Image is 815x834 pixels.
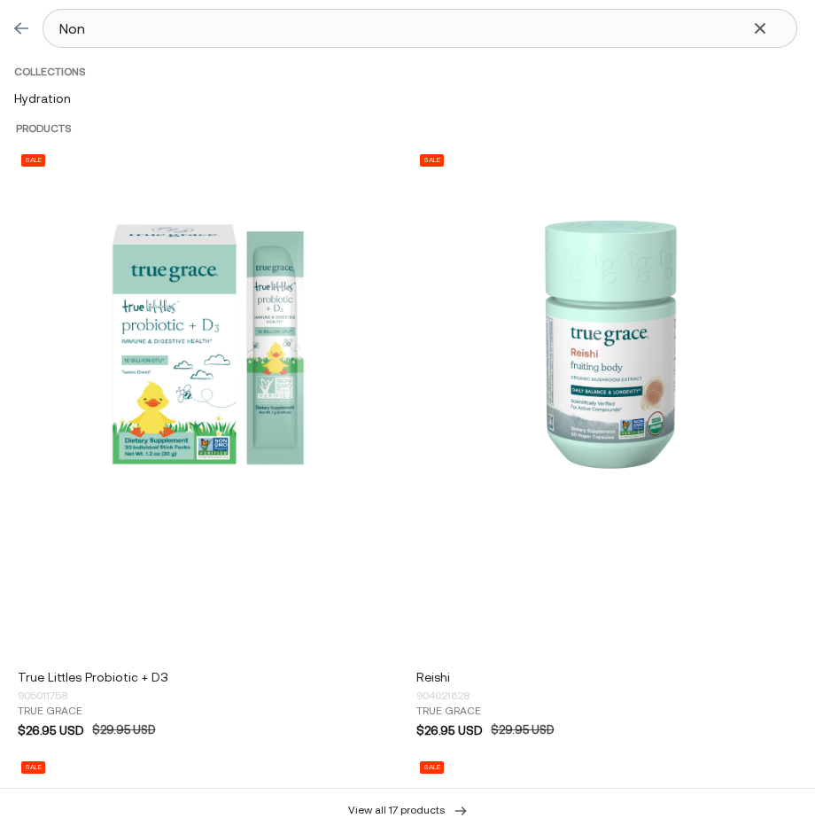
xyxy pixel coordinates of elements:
[18,705,399,719] div: True Grace
[416,687,797,705] div: 904021628
[7,122,808,142] h3: Products
[92,722,155,739] span: $29.95 USD
[7,142,407,749] li: products: True Littles Probiotic + D3
[491,722,554,739] span: $29.95 USD
[407,142,808,749] li: products: Reishi
[43,9,797,48] input: Search
[741,9,780,48] button: Clear
[18,722,84,740] span: $26.95 USD
[18,151,399,532] img: Vitamin D is essential for your little one’s development and immune health, and it can be tricky ...
[7,57,808,85] h3: Collections
[416,151,797,532] img: Reishi Mushroom Supplements for Daily Balance & Longevity* 1 g daily supports healthy aging* Trad...
[18,669,399,687] p: True Littles Probiotic + D3
[416,705,797,719] div: True Grace
[416,722,483,740] span: $26.95 USD
[423,156,440,164] span: Sale
[25,156,42,164] span: Sale
[18,151,399,740] a: Sale Vitamin D is essential for your little one’s development and immune health, and it can be tr...
[25,763,42,771] span: Sale
[18,687,399,705] div: 905011758
[416,151,797,740] a: Sale Reishi Mushroom Supplements for Daily Balance & Longevity* 1 g daily supports healthy aging*...
[7,85,808,113] li: Hydration
[416,669,797,687] p: Reishi
[423,763,440,771] span: Sale
[14,90,801,108] a: Hydration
